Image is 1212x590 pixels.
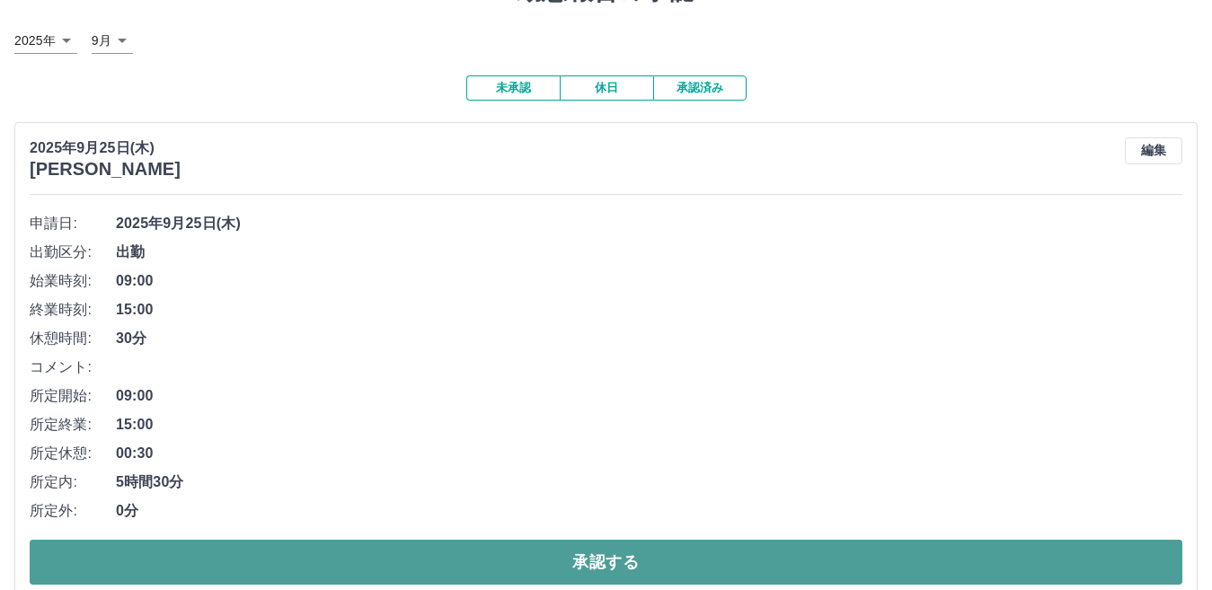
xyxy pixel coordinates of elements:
span: 所定外: [30,500,116,522]
span: 00:30 [116,443,1182,464]
span: コメント: [30,357,116,378]
span: 09:00 [116,385,1182,407]
button: 承認済み [653,75,747,101]
span: 09:00 [116,270,1182,292]
span: 所定開始: [30,385,116,407]
span: 2025年9月25日(木) [116,213,1182,234]
span: 5時間30分 [116,471,1182,493]
button: 編集 [1125,137,1182,164]
div: 9月 [92,28,133,54]
span: 休憩時間: [30,328,116,349]
span: 15:00 [116,299,1182,321]
span: 出勤 [116,242,1182,263]
span: 所定休憩: [30,443,116,464]
span: 30分 [116,328,1182,349]
button: 休日 [560,75,653,101]
span: 始業時刻: [30,270,116,292]
span: 15:00 [116,414,1182,436]
h3: [PERSON_NAME] [30,159,181,180]
span: 所定内: [30,471,116,493]
span: 申請日: [30,213,116,234]
span: 0分 [116,500,1182,522]
span: 終業時刻: [30,299,116,321]
button: 承認する [30,540,1182,585]
span: 出勤区分: [30,242,116,263]
div: 2025年 [14,28,77,54]
p: 2025年9月25日(木) [30,137,181,159]
button: 未承認 [466,75,560,101]
span: 所定終業: [30,414,116,436]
